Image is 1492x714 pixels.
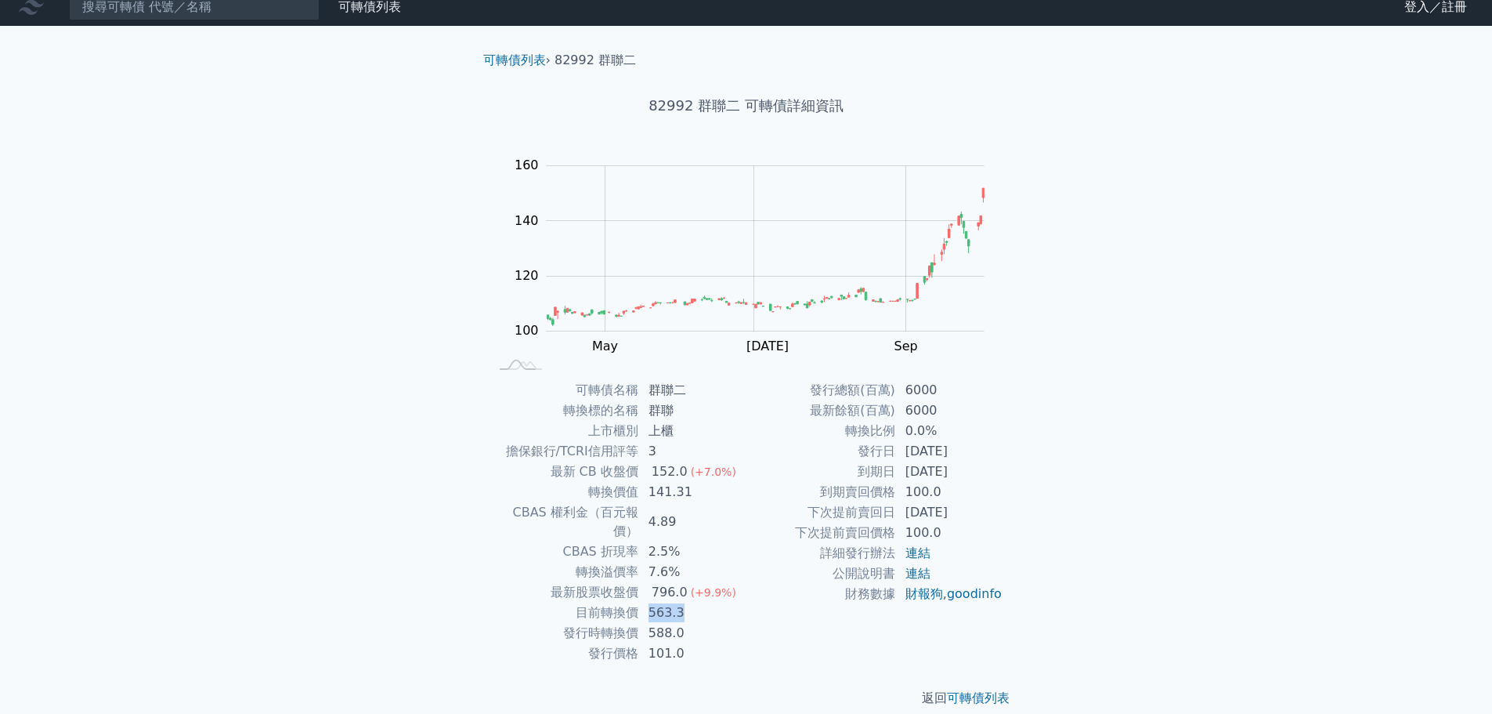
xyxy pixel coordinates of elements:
[471,95,1022,117] h1: 82992 群聯二 可轉債詳細資訊
[490,462,639,482] td: 最新 CB 收盤價
[896,421,1003,441] td: 0.0%
[947,586,1002,601] a: goodinfo
[691,466,736,478] span: (+7.0%)
[639,623,746,643] td: 588.0
[746,339,789,353] tspan: [DATE]
[896,523,1003,543] td: 100.0
[515,158,539,172] tspan: 160
[896,441,1003,462] td: [DATE]
[746,400,896,421] td: 最新餘額(百萬)
[515,268,539,283] tspan: 120
[490,562,639,582] td: 轉換溢價率
[639,542,746,562] td: 2.5%
[490,441,639,462] td: 擔保銀行/TCRI信用評等
[947,690,1010,705] a: 可轉債列表
[490,421,639,441] td: 上市櫃別
[894,339,918,353] tspan: Sep
[639,482,746,502] td: 141.31
[639,603,746,623] td: 563.3
[896,482,1003,502] td: 100.0
[471,689,1022,708] p: 返回
[639,380,746,400] td: 群聯二
[639,421,746,441] td: 上櫃
[896,380,1003,400] td: 6000
[639,502,746,542] td: 4.89
[490,623,639,643] td: 發行時轉換價
[905,545,930,560] a: 連結
[490,582,639,603] td: 最新股票收盤價
[547,188,984,326] g: Series
[1414,639,1492,714] iframe: Chat Widget
[746,502,896,523] td: 下次提前賣回日
[490,502,639,542] td: CBAS 權利金（百元報價）
[746,482,896,502] td: 到期賣回價格
[483,53,546,67] a: 可轉債列表
[746,523,896,543] td: 下次提前賣回價格
[746,564,896,584] td: 公開說明書
[490,400,639,421] td: 轉換標的名稱
[648,462,691,481] div: 152.0
[515,213,539,228] tspan: 140
[746,584,896,604] td: 財務數據
[896,502,1003,523] td: [DATE]
[490,603,639,623] td: 目前轉換價
[905,566,930,581] a: 連結
[639,400,746,421] td: 群聯
[483,51,551,70] li: ›
[896,462,1003,482] td: [DATE]
[1414,639,1492,714] div: 聊天小工具
[896,400,1003,421] td: 6000
[746,380,896,400] td: 發行總額(百萬)
[490,482,639,502] td: 轉換價值
[896,584,1003,604] td: ,
[490,380,639,400] td: 可轉債名稱
[592,339,618,353] tspan: May
[746,441,896,462] td: 發行日
[746,543,896,564] td: 詳細發行辦法
[905,586,943,601] a: 財報狗
[639,562,746,582] td: 7.6%
[490,643,639,664] td: 發行價格
[639,643,746,664] td: 101.0
[555,51,636,70] li: 82992 群聯二
[490,542,639,562] td: CBAS 折現率
[746,462,896,482] td: 到期日
[746,421,896,441] td: 轉換比例
[648,583,691,602] div: 796.0
[639,441,746,462] td: 3
[507,158,1008,353] g: Chart
[515,323,539,338] tspan: 100
[691,586,736,599] span: (+9.9%)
